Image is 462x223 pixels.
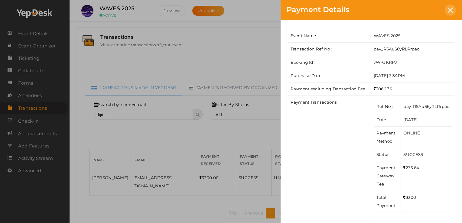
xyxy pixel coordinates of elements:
td: Payment Transactions [288,95,371,221]
td: Purchase Date [288,69,371,82]
td: Booking Id : [288,56,371,69]
td: Event Name [288,29,371,43]
td: JWPJKRPJ [371,56,454,69]
td: 3300 [401,191,452,212]
td: 233.64 [401,161,452,191]
span: Payment Details [287,5,349,14]
td: WAVES 2025 [371,29,454,43]
td: 3066.36 [371,82,454,95]
td: [DATE] 3:34PM [371,69,454,82]
td: Date [374,113,401,126]
td: ONLINE [401,126,452,148]
td: Ref No : [374,100,401,113]
td: pay_R5AuS6yRLRrpao [401,100,452,113]
td: Payment Gateway Fee [374,161,401,191]
td: [DATE] [401,113,452,126]
td: Transaction Ref No : [288,42,371,56]
td: Status [374,148,401,161]
td: Payment Method [374,126,401,148]
td: Payment excluding Transaction Fee [288,82,371,95]
td: pay_R5AuS6yRLRrpao [371,42,454,56]
td: SUCCESS [401,148,452,161]
td: Total Payment [374,191,401,212]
